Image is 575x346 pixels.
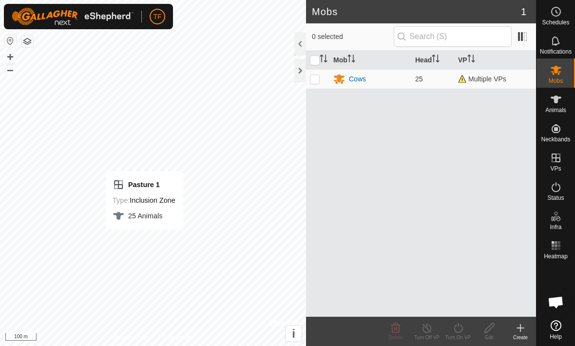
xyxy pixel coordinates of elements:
[432,56,440,64] p-sorticon: Activate to sort
[540,49,572,55] span: Notifications
[544,253,568,259] span: Heatmap
[467,56,475,64] p-sorticon: Activate to sort
[542,19,569,25] span: Schedules
[411,51,454,70] th: Head
[329,51,411,70] th: Mob
[411,334,442,341] div: Turn Off VP
[541,288,571,317] div: Open chat
[389,335,403,340] span: Delete
[115,333,151,342] a: Privacy Policy
[550,224,561,230] span: Infra
[12,8,134,25] img: Gallagher Logo
[547,195,564,201] span: Status
[292,327,295,340] span: i
[521,4,526,19] span: 1
[347,56,355,64] p-sorticon: Activate to sort
[4,51,16,63] button: +
[113,179,175,191] div: Pasture 1
[113,196,130,204] label: Type:
[458,75,506,83] span: Multiple VPs
[4,35,16,47] button: Reset Map
[545,107,566,113] span: Animals
[505,334,536,341] div: Create
[163,333,192,342] a: Contact Us
[312,6,521,18] h2: Mobs
[4,64,16,76] button: –
[474,334,505,341] div: Edit
[394,26,512,47] input: Search (S)
[153,12,161,22] span: TF
[550,166,561,172] span: VPs
[537,316,575,344] a: Help
[442,334,474,341] div: Turn On VP
[113,210,175,222] div: 25 Animals
[415,75,423,83] span: 25
[349,74,366,84] div: Cows
[21,36,33,47] button: Map Layers
[550,334,562,340] span: Help
[549,78,563,84] span: Mobs
[454,51,536,70] th: VP
[113,194,175,206] div: Inclusion Zone
[320,56,327,64] p-sorticon: Activate to sort
[312,32,394,42] span: 0 selected
[286,326,302,342] button: i
[541,136,570,142] span: Neckbands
